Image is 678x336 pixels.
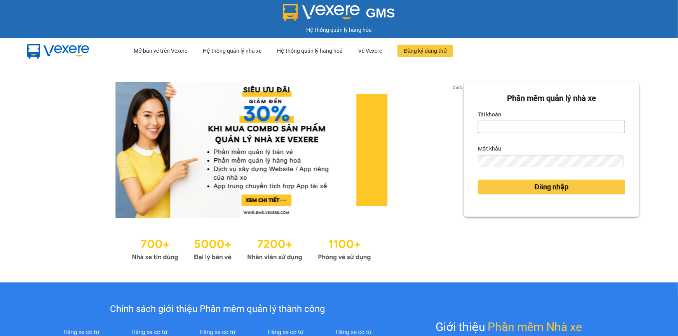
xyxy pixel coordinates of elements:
[283,12,395,18] a: GMS
[366,6,395,20] span: GMS
[436,318,582,336] div: Giới thiệu
[277,38,343,63] div: Hệ thống quản lý hàng hoá
[478,108,501,121] label: Tài khoản
[478,142,501,155] label: Mật khẩu
[478,180,625,194] button: Đăng nhập
[134,38,187,63] div: Mở bán vé trên Vexere
[453,82,464,218] button: next slide / item
[47,302,387,317] div: Chính sách giới thiệu Phần mềm quản lý thành công
[203,38,261,63] div: Hệ thống quản lý nhà xe
[397,45,453,57] button: Đăng ký dùng thử
[250,209,253,212] li: slide item 2
[259,209,262,212] li: slide item 3
[241,209,244,212] li: slide item 1
[19,38,97,64] img: mbUUG5Q.png
[478,92,625,104] div: Phần mềm quản lý nhà xe
[283,4,360,21] img: logo 2
[535,182,569,192] span: Đăng nhập
[478,121,625,133] input: Tài khoản
[450,82,464,92] p: 2 of 3
[2,26,676,34] div: Hệ thống quản lý hàng hóa
[358,38,382,63] div: Về Vexere
[39,82,50,218] button: previous slide / item
[132,234,371,263] img: Statistics.png
[478,155,624,168] input: Mật khẩu
[488,318,582,336] span: Phần mềm Nhà xe
[404,47,447,55] span: Đăng ký dùng thử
